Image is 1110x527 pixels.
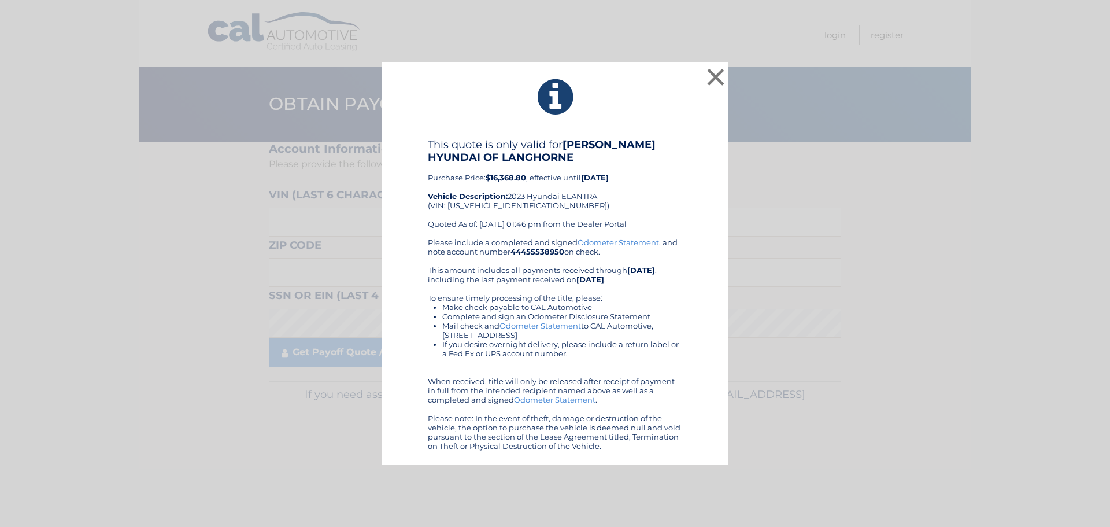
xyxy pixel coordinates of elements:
li: Mail check and to CAL Automotive, [STREET_ADDRESS] [442,321,682,340]
a: Odometer Statement [499,321,581,330]
b: $16,368.80 [486,173,526,182]
li: If you desire overnight delivery, please include a return label or a Fed Ex or UPS account number. [442,340,682,358]
div: Please include a completed and signed , and note account number on check. This amount includes al... [428,238,682,451]
b: 44455538950 [510,247,564,256]
button: × [704,65,727,89]
div: Purchase Price: , effective until 2023 Hyundai ELANTRA (VIN: [US_VEHICLE_IDENTIFICATION_NUMBER]) ... [428,138,682,238]
li: Complete and sign an Odometer Disclosure Statement [442,312,682,321]
b: [DATE] [627,266,655,275]
b: [DATE] [576,275,604,284]
li: Make check payable to CAL Automotive [442,303,682,312]
b: [PERSON_NAME] HYUNDAI OF LANGHORNE [428,138,656,164]
a: Odometer Statement [514,395,595,404]
strong: Vehicle Description: [428,191,508,201]
h4: This quote is only valid for [428,138,682,164]
a: Odometer Statement [578,238,659,247]
b: [DATE] [581,173,609,182]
